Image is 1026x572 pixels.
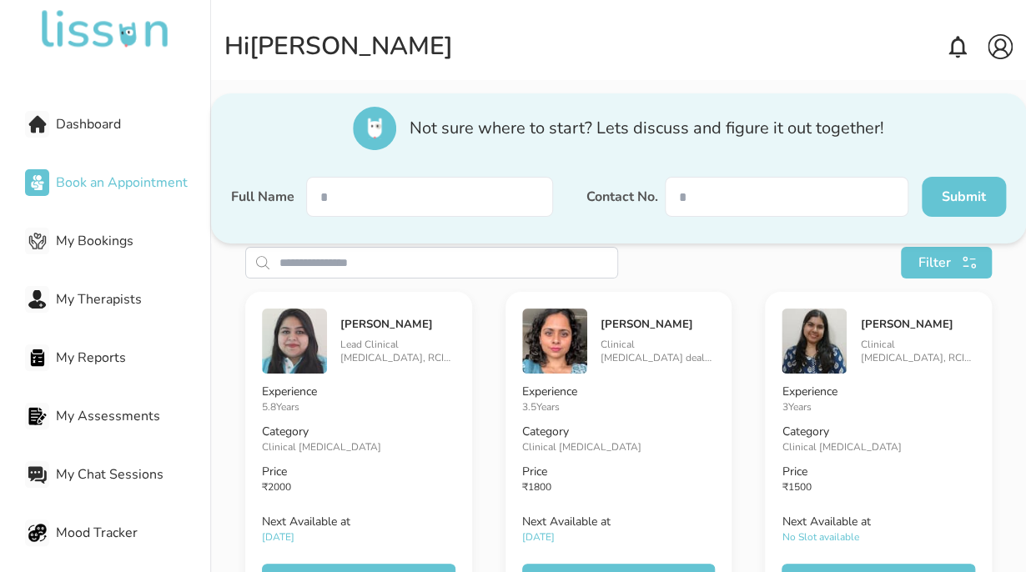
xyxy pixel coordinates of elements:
[56,348,210,368] span: My Reports
[262,424,455,440] p: Category
[28,465,47,484] img: My Chat Sessions
[782,384,975,400] p: Experience
[860,338,975,364] p: Clinical [MEDICAL_DATA], RCI Registered, M. [PERSON_NAME] in Clinical Psychology
[56,523,210,543] span: Mood Tracker
[262,400,455,414] p: 5.8 Years
[340,338,455,364] p: Lead Clinical [MEDICAL_DATA], RCI Registered, M.[PERSON_NAME] in Clinical Psychology
[782,424,975,440] p: Category
[262,480,455,494] p: ₹ 2000
[782,309,847,374] img: image
[522,480,716,494] p: ₹ 1800
[224,32,453,62] div: Hi [PERSON_NAME]
[56,173,210,193] span: Book an Appointment
[782,530,975,544] p: No Slot available
[860,318,975,331] h5: [PERSON_NAME]
[522,530,716,544] p: [DATE]
[262,464,455,480] p: Price
[28,407,47,425] img: My Assessments
[262,530,455,544] p: [DATE]
[918,253,950,273] span: Filter
[522,464,716,480] p: Price
[262,309,327,374] img: image
[522,309,587,374] img: image
[28,115,47,133] img: Dashboard
[56,231,210,251] span: My Bookings
[28,524,47,542] img: Mood Tracker
[782,464,975,480] p: Price
[262,440,381,454] span: Clinical [MEDICAL_DATA]
[28,290,47,309] img: My Therapists
[782,440,901,454] span: Clinical [MEDICAL_DATA]
[56,464,210,484] span: My Chat Sessions
[782,480,975,494] p: ₹ 1500
[782,400,975,414] p: 3 Years
[28,232,47,250] img: My Bookings
[922,177,1006,217] button: Submit
[522,440,641,454] span: Clinical [MEDICAL_DATA]
[988,34,1013,59] img: account.svg
[28,173,47,192] img: Book an Appointment
[340,318,455,331] h5: [PERSON_NAME]
[56,289,210,309] span: My Therapists
[782,514,975,530] p: Next Available at
[586,187,658,207] label: Contact No.
[38,10,172,50] img: undefined
[522,384,716,400] p: Experience
[522,424,716,440] p: Category
[957,253,982,272] img: search111.svg
[231,187,294,207] label: Full Name
[522,400,716,414] p: 3.5 Years
[262,514,455,530] p: Next Available at
[353,107,396,150] img: icon
[601,338,716,364] p: Clinical [MEDICAL_DATA] deals with Trauma and OCD
[262,384,455,400] p: Experience
[522,514,716,530] p: Next Available at
[56,114,210,134] span: Dashboard
[410,117,884,140] span: Not sure where to start? Lets discuss and figure it out together!
[28,349,47,367] img: My Reports
[56,406,210,426] span: My Assessments
[601,318,716,331] h5: [PERSON_NAME]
